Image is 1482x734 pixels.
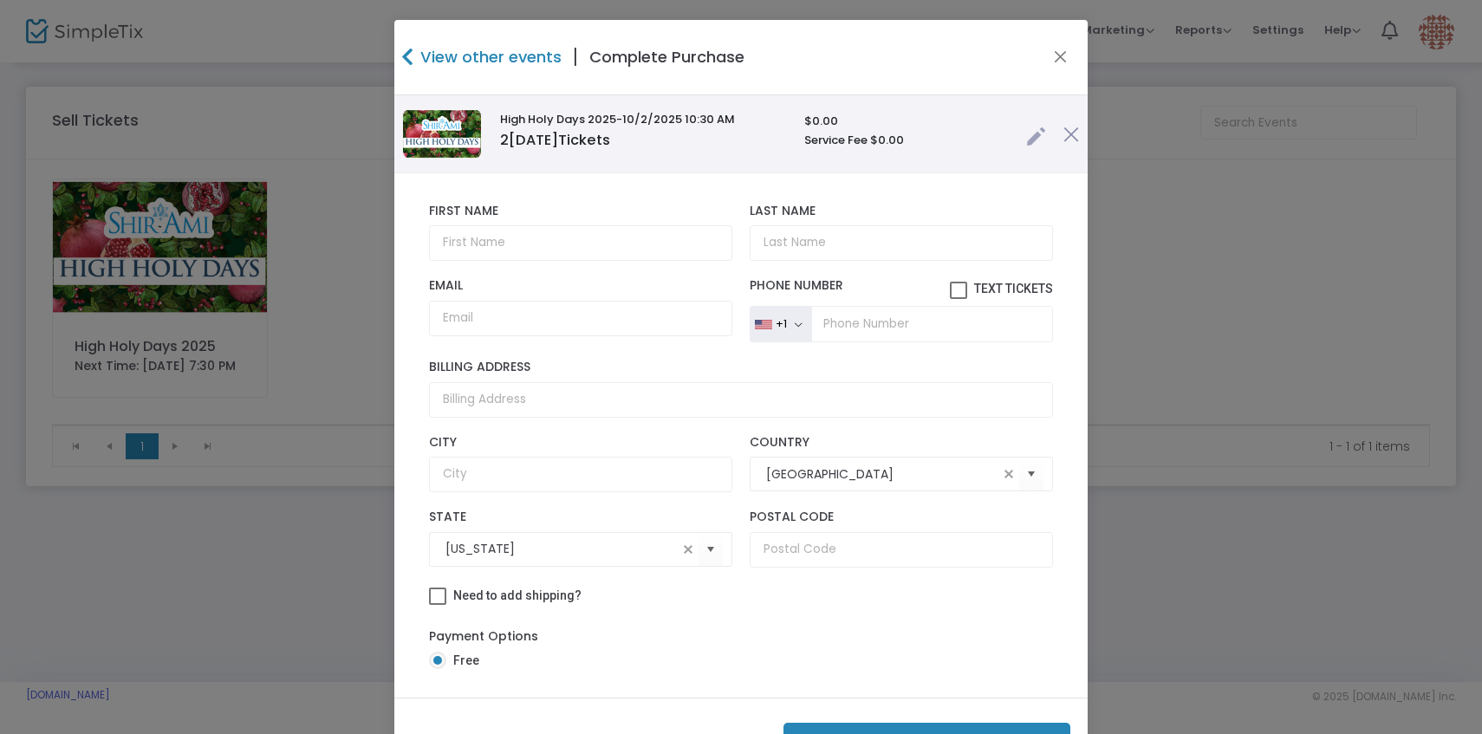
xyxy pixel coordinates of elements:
button: +1 [750,306,811,342]
label: Email [429,278,732,294]
span: clear [998,464,1019,484]
input: Email [429,301,732,336]
input: Select Country [766,465,998,484]
div: +1 [776,317,787,331]
span: clear [678,539,699,560]
label: Billing Address [429,360,1053,375]
input: First Name [429,225,732,261]
label: Country [750,435,1053,451]
button: Close [1050,46,1072,68]
input: Billing Address [429,382,1053,418]
span: Text Tickets [974,282,1053,296]
label: Postal Code [750,510,1053,525]
input: Select State [445,540,678,558]
span: Free [446,652,479,670]
span: Tickets [558,130,610,150]
span: Need to add shipping? [453,588,582,602]
label: Payment Options [429,627,538,646]
input: Last Name [750,225,1053,261]
img: 638895900296059837SimpleTix.png [403,109,481,159]
button: Select [699,531,723,567]
h4: View other events [416,45,562,68]
h6: High Holy Days 2025 [500,113,787,127]
input: City [429,457,732,492]
label: First Name [429,204,732,219]
label: State [429,510,732,525]
span: -10/2/2025 10:30 AM [616,111,735,127]
label: Last Name [750,204,1053,219]
img: cross.png [1063,127,1079,142]
input: Phone Number [811,306,1053,342]
h4: Complete Purchase [589,45,744,68]
button: Select [1019,457,1043,492]
span: | [562,42,589,73]
label: City [429,435,732,451]
input: Postal Code [750,532,1053,568]
h6: Service Fee $0.00 [804,133,1009,147]
label: Phone Number [750,278,1053,299]
h6: $0.00 [804,114,1009,128]
span: 2 [500,130,509,150]
span: [DATE] [500,130,610,150]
